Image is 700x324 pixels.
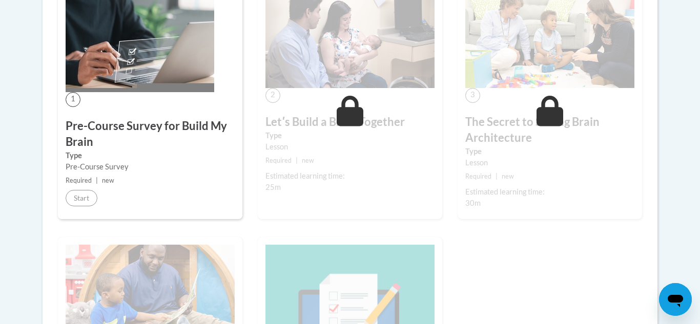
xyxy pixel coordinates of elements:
div: Lesson [465,157,634,168]
span: Required [465,172,491,180]
h3: Pre-Course Survey for Build My Brain [66,118,235,150]
span: new [102,177,114,184]
h3: The Secret to Strong Brain Architecture [465,114,634,146]
button: Start [66,190,97,206]
span: Required [265,157,292,164]
h3: Letʹs Build a Brain Together [265,114,435,130]
span: 25m [265,183,281,191]
span: | [96,177,98,184]
label: Type [265,130,435,141]
span: new [502,172,514,180]
div: Estimated learning time: [265,170,435,182]
iframe: Button to launch messaging window [659,283,692,316]
label: Type [465,146,634,157]
span: | [296,157,298,164]
span: new [302,157,314,164]
span: 3 [465,88,480,103]
div: Estimated learning time: [465,186,634,198]
span: 30m [465,199,481,207]
div: Pre-Course Survey [66,161,235,172]
label: Type [66,150,235,161]
span: 2 [265,88,280,103]
span: Required [66,177,92,184]
div: Lesson [265,141,435,153]
span: | [496,172,498,180]
span: 1 [66,92,80,107]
